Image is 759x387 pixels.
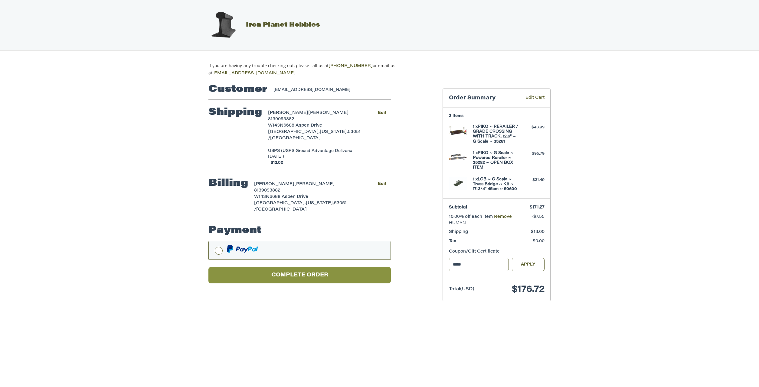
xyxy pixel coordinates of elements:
h3: Order Summary [449,95,517,102]
span: 8139093882 [268,117,294,121]
span: [PERSON_NAME] [268,111,308,115]
span: Total (USD) [449,287,474,292]
span: [US_STATE], [320,130,348,134]
span: [PERSON_NAME] [308,111,348,115]
div: [EMAIL_ADDRESS][DOMAIN_NAME] [273,87,385,93]
span: [GEOGRAPHIC_DATA], [268,130,320,134]
span: 53051 / [254,201,347,212]
span: USPS (USPS Ground Advantage Delivers: [DATE]) [268,148,367,160]
span: Subtotal [449,205,467,210]
span: [GEOGRAPHIC_DATA] [256,208,307,212]
a: Remove [494,215,512,219]
span: $13.00 [268,160,284,166]
span: Iron Planet Hobbies [246,22,320,28]
span: $171.27 [530,205,545,210]
h4: 1 x LGB ~ G Scale ~ Truss Bridge ~ Kit ~ 17-3/4" 45cm ~ 50600 [473,177,519,192]
h2: Payment [208,224,262,237]
h2: Billing [208,177,248,189]
h4: 1 x PIKO ~ RERAILER / GRADE CROSSING WITH TRACK, 12.6" ~ G Scale ~ 35281 [473,124,519,144]
div: $31.49 [521,177,545,183]
button: Complete order [208,267,391,284]
span: 8139093882 [254,189,280,193]
span: [PERSON_NAME] [254,182,294,186]
input: Gift Certificate or Coupon Code [449,258,509,271]
img: PayPal icon [227,245,258,253]
span: $13.00 [531,230,545,234]
p: If you are having any trouble checking out, please call us at or email us at [208,62,414,77]
img: Iron Planet Hobbies [208,10,238,40]
h4: 1 x PIKO ~ G Scale ~ Powered Rerailer ~ 35282 ~ OPEN BOX ITEM [473,151,519,170]
span: 10.00% off each item [449,215,494,219]
span: W143N6688 Aspen Drive [268,124,322,128]
span: HUMAN [449,220,545,226]
a: Iron Planet Hobbies [202,22,320,28]
a: Edit Cart [517,95,545,102]
h2: Customer [208,83,267,95]
span: [PERSON_NAME] [294,182,335,186]
span: -$7.55 [532,215,545,219]
span: W143N6688 Aspen Drive [254,195,308,199]
span: [GEOGRAPHIC_DATA] [270,136,321,140]
div: $95.79 [521,151,545,157]
h2: Shipping [208,106,262,118]
button: Edit [373,180,391,189]
span: $0.00 [533,239,545,243]
button: Edit [373,108,391,117]
h3: 3 Items [449,114,545,118]
a: [PHONE_NUMBER] [329,64,373,68]
span: $176.72 [512,285,545,294]
button: Apply [512,258,545,271]
span: [US_STATE], [306,201,334,205]
a: [EMAIL_ADDRESS][DOMAIN_NAME] [212,71,296,76]
div: $43.99 [521,124,545,131]
span: [GEOGRAPHIC_DATA], [254,201,306,205]
span: Tax [449,239,456,243]
span: Shipping [449,230,468,234]
div: Coupon/Gift Certificate [449,249,545,255]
